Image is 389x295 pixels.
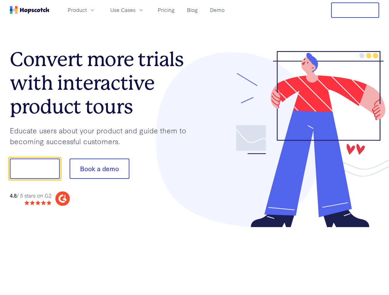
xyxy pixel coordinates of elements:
button: Free Trial [331,2,379,18]
h1: Convert more trials with interactive product tours [10,48,195,118]
a: Home [10,6,49,14]
button: Use Cases [107,5,148,15]
a: Pricing [155,5,177,15]
a: Demo [208,5,227,15]
button: Show me! [10,159,60,179]
div: / 5 stars on G2 [10,192,51,199]
strong: 4.8 [10,192,17,199]
a: Blog [184,5,200,15]
button: Product [64,5,99,15]
span: Use Cases [110,6,136,14]
span: Product [68,6,87,14]
p: Educate users about your product and guide them to becoming successful customers. [10,125,195,146]
button: Book a demo [70,159,129,179]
